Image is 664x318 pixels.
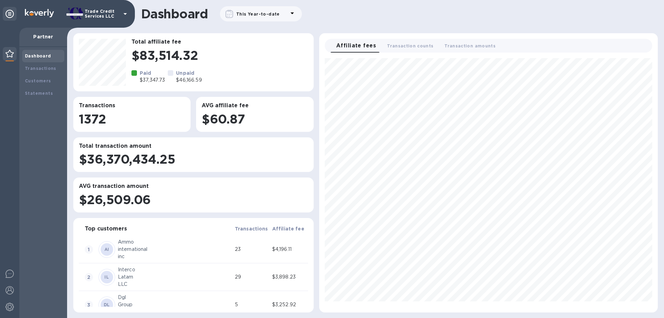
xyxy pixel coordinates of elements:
span: 2 [85,273,93,281]
div: inc [118,253,232,260]
b: DL [104,302,110,307]
div: 23 [235,246,269,253]
h1: $83,514.32 [131,48,308,63]
div: Group [118,301,232,308]
b: This Year-to-date [236,11,280,17]
span: 1 [85,245,93,254]
span: 3 [85,301,93,309]
img: Partner [6,50,14,57]
div: Interco [118,266,232,273]
span: Transaction amounts [444,42,496,49]
p: Unpaid [176,70,202,76]
div: Dgl [118,294,232,301]
img: Logo [25,9,54,17]
b: Dashboard [25,53,51,58]
span: Transaction counts [387,42,433,49]
span: Affiliate fees [336,41,376,51]
div: Ammo [118,238,232,246]
div: LLC [118,281,232,288]
span: Transactions [235,225,268,233]
h3: Top customers [85,226,127,232]
h1: 1372 [79,112,185,126]
b: Affiliate fee [272,226,304,231]
div: Unpin categories [3,7,17,21]
div: 5 [235,301,269,308]
p: $37,347.73 [140,76,165,84]
h1: $26,509.06 [79,192,308,207]
p: $46,166.59 [176,76,202,84]
h3: Transactions [79,102,185,109]
div: $3,252.92 [272,301,307,308]
b: Transactions [235,226,268,231]
div: Latam [118,273,232,281]
p: Paid [140,70,165,76]
div: 29 [235,273,269,281]
b: IL [104,274,109,280]
b: AI [104,247,109,252]
b: Customers [25,78,51,83]
h3: AVG transaction amount [79,183,308,190]
p: Trade Credit Services LLC [85,9,119,19]
p: Partner [25,33,62,40]
div: $3,898.23 [272,273,307,281]
b: Statements [25,91,53,96]
div: international [118,246,232,253]
div: $4,196.11 [272,246,307,253]
h3: Total affiliate fee [131,39,308,45]
h1: Dashboard [141,7,208,21]
h1: $36,370,434.25 [79,152,308,166]
h1: $60.87 [202,112,308,126]
span: Affiliate fee [272,225,304,233]
h3: Total transaction amount [79,143,308,149]
b: Transactions [25,66,56,71]
h3: AVG affiliate fee [202,102,308,109]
